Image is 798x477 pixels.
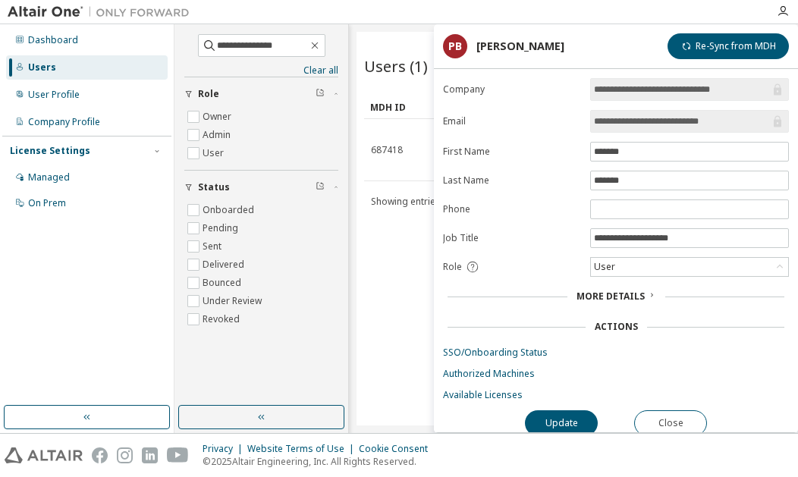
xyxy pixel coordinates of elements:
label: First Name [443,146,581,158]
p: © 2025 Altair Engineering, Inc. All Rights Reserved. [203,455,437,468]
a: Available Licenses [443,389,789,401]
label: Company [443,83,581,96]
label: Job Title [443,232,581,244]
div: User [591,258,788,276]
div: Privacy [203,443,247,455]
div: MDH ID [370,95,434,119]
label: Bounced [203,274,244,292]
div: [PERSON_NAME] [476,40,564,52]
img: altair_logo.svg [5,447,83,463]
span: Users (1) [364,55,428,77]
label: Email [443,115,581,127]
label: User [203,144,227,162]
span: Role [198,88,219,100]
div: PB [443,34,467,58]
span: Showing entries 1 through 1 of 1 [371,195,501,208]
span: Role [443,261,462,273]
span: More Details [577,290,645,303]
div: Dashboard [28,34,78,46]
img: youtube.svg [167,447,189,463]
label: Under Review [203,292,265,310]
label: Revoked [203,310,243,328]
label: Owner [203,108,234,126]
span: 687418 [371,144,403,156]
div: User [592,259,617,275]
button: Close [634,410,707,436]
div: Users [28,61,56,74]
button: Status [184,171,338,204]
img: linkedin.svg [142,447,158,463]
a: Authorized Machines [443,368,789,380]
div: Cookie Consent [359,443,437,455]
button: Re-Sync from MDH [668,33,789,59]
label: Delivered [203,256,247,274]
label: Sent [203,237,225,256]
span: Status [198,181,230,193]
span: Clear filter [316,88,325,100]
button: Role [184,77,338,111]
a: Clear all [184,64,338,77]
div: User Profile [28,89,80,101]
img: Altair One [8,5,197,20]
img: instagram.svg [117,447,133,463]
div: Managed [28,171,70,184]
div: Website Terms of Use [247,443,359,455]
div: Actions [595,321,638,333]
label: Pending [203,219,241,237]
span: Clear filter [316,181,325,193]
div: On Prem [28,197,66,209]
label: Admin [203,126,234,144]
label: Onboarded [203,201,257,219]
div: Company Profile [28,116,100,128]
label: Phone [443,203,581,215]
div: License Settings [10,145,90,157]
a: SSO/Onboarding Status [443,347,789,359]
button: Update [525,410,598,436]
img: facebook.svg [92,447,108,463]
label: Last Name [443,174,581,187]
